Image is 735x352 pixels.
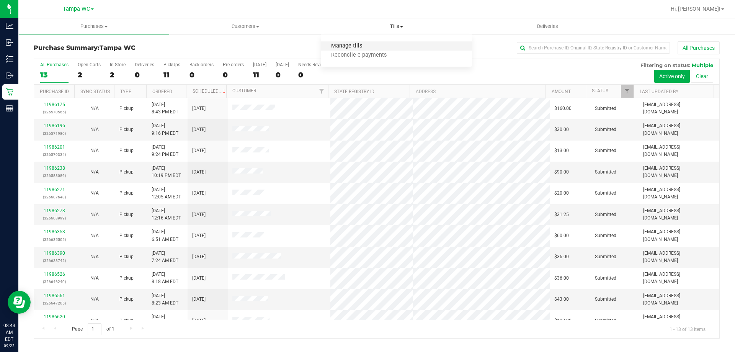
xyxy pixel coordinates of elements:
[321,23,472,30] span: Tills
[3,343,15,349] p: 09/22
[39,193,70,201] p: (326607648)
[152,101,178,116] span: [DATE] 8:43 PM EDT
[595,105,616,112] span: Submitted
[44,165,65,171] a: 11986238
[692,62,713,68] span: Multiple
[39,278,70,285] p: (326646240)
[119,147,134,154] span: Pickup
[90,317,99,324] button: N/A
[643,186,715,201] span: [EMAIL_ADDRESS][DOMAIN_NAME]
[135,70,154,79] div: 0
[276,70,289,79] div: 0
[39,214,70,222] p: (326608999)
[44,102,65,107] a: 11986175
[39,108,70,116] p: (326570565)
[643,122,715,137] span: [EMAIL_ADDRESS][DOMAIN_NAME]
[90,318,99,323] span: Not Applicable
[40,70,69,79] div: 13
[643,250,715,264] span: [EMAIL_ADDRESS][DOMAIN_NAME]
[192,147,206,154] span: [DATE]
[554,275,569,282] span: $36.00
[554,147,569,154] span: $13.00
[19,23,169,30] span: Purchases
[90,126,99,133] button: N/A
[192,296,206,303] span: [DATE]
[135,62,154,67] div: Deliveries
[119,253,134,260] span: Pickup
[595,275,616,282] span: Submitted
[90,169,99,176] button: N/A
[595,169,616,176] span: Submitted
[232,88,256,93] a: Customer
[223,62,244,67] div: Pre-orders
[554,211,569,218] span: $31.25
[663,323,712,335] span: 1 - 13 of 13 items
[552,89,571,94] a: Amount
[678,41,720,54] button: All Purchases
[554,317,572,324] span: $108.00
[253,70,266,79] div: 11
[554,296,569,303] span: $43.00
[39,151,70,158] p: (326579334)
[80,89,110,94] a: Sync Status
[65,323,121,335] span: Page of 1
[44,314,65,319] a: 11986620
[189,62,214,67] div: Back-orders
[90,233,99,238] span: Not Applicable
[643,271,715,285] span: [EMAIL_ADDRESS][DOMAIN_NAME]
[90,275,99,282] button: N/A
[152,207,181,222] span: [DATE] 12:16 AM EDT
[152,292,178,307] span: [DATE] 8:23 AM EDT
[90,148,99,153] span: Not Applicable
[39,300,70,307] p: (326647205)
[88,323,101,335] input: 1
[527,23,568,30] span: Deliveries
[643,101,715,116] span: [EMAIL_ADDRESS][DOMAIN_NAME]
[554,253,569,260] span: $36.00
[152,122,178,137] span: [DATE] 9:16 PM EDT
[3,322,15,343] p: 08:43 AM EDT
[110,62,126,67] div: In Store
[152,250,178,264] span: [DATE] 7:24 AM EDT
[640,62,690,68] span: Filtering on status:
[554,232,569,239] span: $60.00
[90,212,99,217] span: Not Applicable
[192,275,206,282] span: [DATE]
[119,105,134,112] span: Pickup
[189,70,214,79] div: 0
[6,39,13,46] inline-svg: Inbound
[90,296,99,302] span: Not Applicable
[119,296,134,303] span: Pickup
[298,70,327,79] div: 0
[119,169,134,176] span: Pickup
[119,126,134,133] span: Pickup
[621,85,634,98] a: Filter
[44,272,65,277] a: 11986526
[39,236,70,243] p: (326635505)
[691,70,713,83] button: Clear
[152,186,181,201] span: [DATE] 12:05 AM EDT
[321,18,472,34] a: Tills Manage tills Reconcile e-payments
[315,85,328,98] a: Filter
[643,207,715,222] span: [EMAIL_ADDRESS][DOMAIN_NAME]
[152,165,181,179] span: [DATE] 10:19 PM EDT
[595,147,616,154] span: Submitted
[643,313,715,328] span: [EMAIL_ADDRESS][DOMAIN_NAME]
[63,6,90,12] span: Tampa WC
[39,257,70,264] p: (326638742)
[192,317,206,324] span: [DATE]
[643,165,715,179] span: [EMAIL_ADDRESS][DOMAIN_NAME]
[90,211,99,218] button: N/A
[276,62,289,67] div: [DATE]
[410,85,546,98] th: Address
[592,88,608,93] a: Status
[152,144,178,158] span: [DATE] 9:24 PM EDT
[643,144,715,158] span: [EMAIL_ADDRESS][DOMAIN_NAME]
[253,62,266,67] div: [DATE]
[152,228,178,243] span: [DATE] 6:51 AM EDT
[18,18,170,34] a: Purchases
[100,44,136,51] span: Tampa WC
[163,62,180,67] div: PickUps
[595,253,616,260] span: Submitted
[654,70,690,83] button: Active only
